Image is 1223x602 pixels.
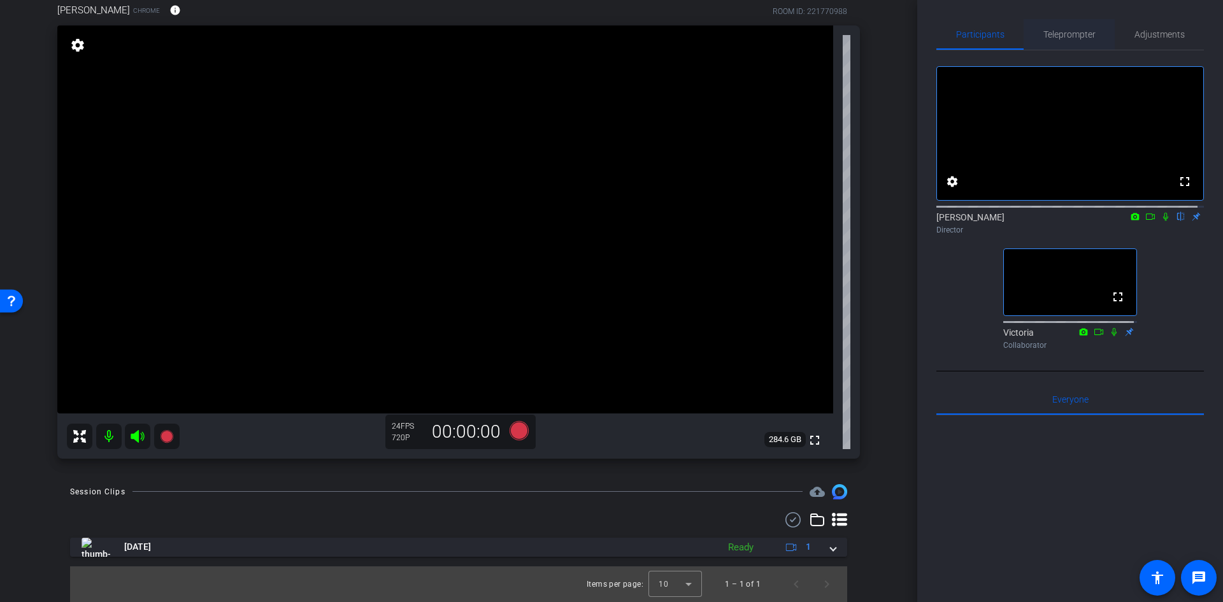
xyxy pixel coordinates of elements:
[70,485,125,498] div: Session Clips
[936,211,1204,236] div: [PERSON_NAME]
[725,578,761,591] div: 1 – 1 of 1
[587,578,643,591] div: Items per page:
[806,540,811,554] span: 1
[781,569,812,599] button: Previous page
[807,433,822,448] mat-icon: fullscreen
[169,4,181,16] mat-icon: info
[1177,174,1192,189] mat-icon: fullscreen
[1003,340,1137,351] div: Collaborator
[401,422,414,431] span: FPS
[1003,326,1137,351] div: Victoria
[810,484,825,499] span: Destinations for your clips
[1173,210,1189,222] mat-icon: flip
[424,421,509,443] div: 00:00:00
[69,38,87,53] mat-icon: settings
[936,224,1204,236] div: Director
[722,540,760,555] div: Ready
[392,433,424,443] div: 720P
[1150,570,1165,585] mat-icon: accessibility
[1043,30,1096,39] span: Teleprompter
[1110,289,1126,305] mat-icon: fullscreen
[764,432,806,447] span: 284.6 GB
[57,3,130,17] span: [PERSON_NAME]
[70,538,847,557] mat-expansion-panel-header: thumb-nail[DATE]Ready1
[133,6,160,15] span: Chrome
[124,540,151,554] span: [DATE]
[773,6,847,17] div: ROOM ID: 221770988
[1191,570,1206,585] mat-icon: message
[810,484,825,499] mat-icon: cloud_upload
[945,174,960,189] mat-icon: settings
[812,569,842,599] button: Next page
[1052,395,1089,404] span: Everyone
[956,30,1005,39] span: Participants
[832,484,847,499] img: Session clips
[392,421,424,431] div: 24
[82,538,110,557] img: thumb-nail
[1134,30,1185,39] span: Adjustments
